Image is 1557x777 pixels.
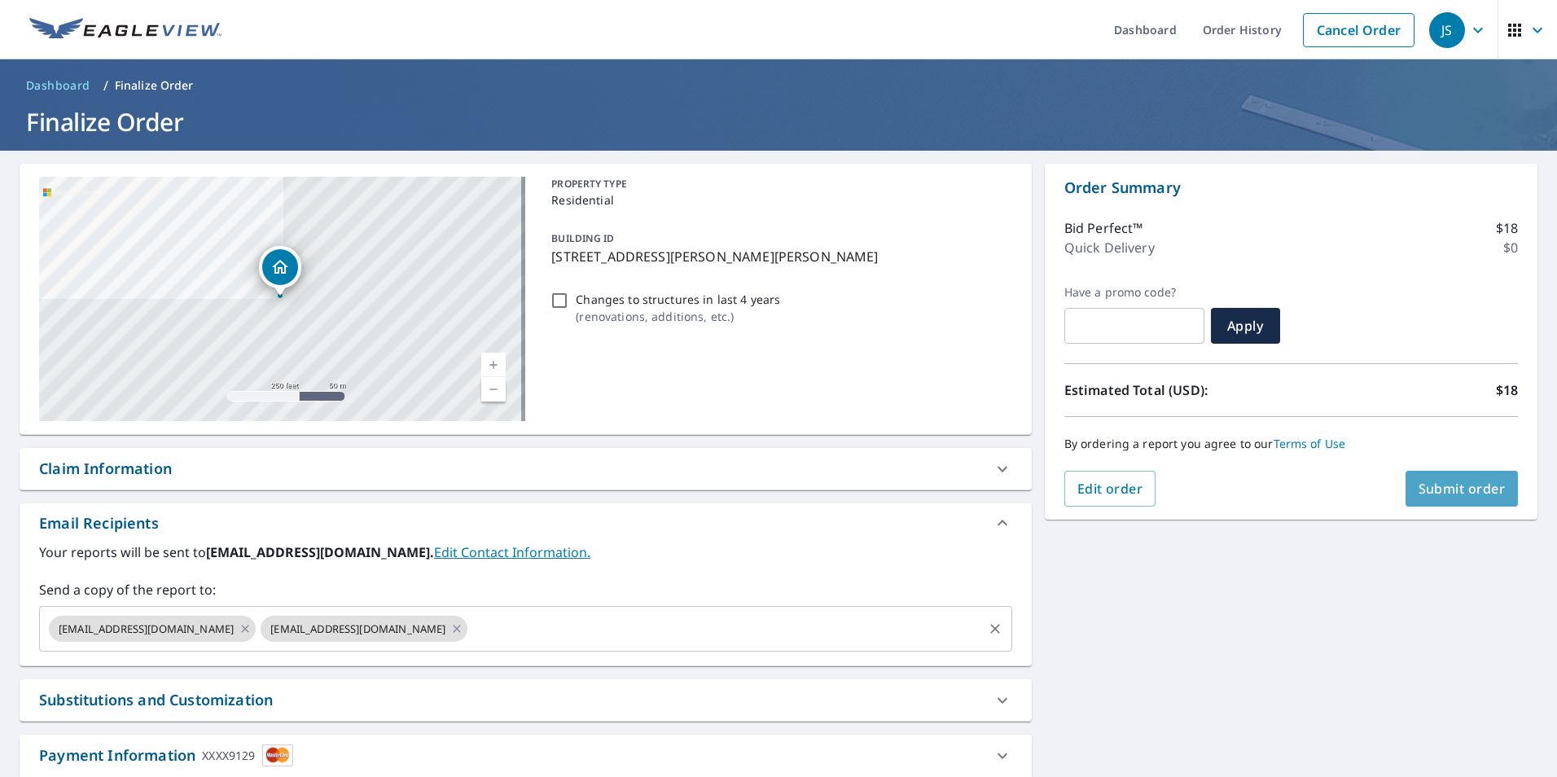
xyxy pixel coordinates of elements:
[39,580,1012,599] label: Send a copy of the report to:
[576,291,780,308] p: Changes to structures in last 4 years
[39,458,172,480] div: Claim Information
[261,621,455,637] span: [EMAIL_ADDRESS][DOMAIN_NAME]
[1064,177,1518,199] p: Order Summary
[1274,436,1346,451] a: Terms of Use
[551,177,1005,191] p: PROPERTY TYPE
[103,76,108,95] li: /
[1503,238,1518,257] p: $0
[206,543,434,561] b: [EMAIL_ADDRESS][DOMAIN_NAME].
[262,744,293,766] img: cardImage
[1224,317,1267,335] span: Apply
[26,77,90,94] span: Dashboard
[551,247,1005,266] p: [STREET_ADDRESS][PERSON_NAME][PERSON_NAME]
[1064,285,1204,300] label: Have a promo code?
[49,621,243,637] span: [EMAIL_ADDRESS][DOMAIN_NAME]
[551,231,614,245] p: BUILDING ID
[20,679,1032,721] div: Substitutions and Customization
[39,689,273,711] div: Substitutions and Customization
[20,735,1032,776] div: Payment InformationXXXX9129cardImage
[202,744,255,766] div: XXXX9129
[1303,13,1414,47] a: Cancel Order
[1064,238,1155,257] p: Quick Delivery
[481,377,506,402] a: Current Level 17, Zoom Out
[20,72,97,99] a: Dashboard
[1064,380,1292,400] p: Estimated Total (USD):
[20,448,1032,489] div: Claim Information
[39,542,1012,562] label: Your reports will be sent to
[20,105,1537,138] h1: Finalize Order
[1406,471,1519,507] button: Submit order
[39,744,293,766] div: Payment Information
[1077,480,1143,498] span: Edit order
[1211,308,1280,344] button: Apply
[551,191,1005,209] p: Residential
[115,77,194,94] p: Finalize Order
[1064,437,1518,451] p: By ordering a report you agree to our
[261,616,467,642] div: [EMAIL_ADDRESS][DOMAIN_NAME]
[29,18,221,42] img: EV Logo
[1429,12,1465,48] div: JS
[20,72,1537,99] nav: breadcrumb
[1496,380,1518,400] p: $18
[481,353,506,377] a: Current Level 17, Zoom In
[20,503,1032,542] div: Email Recipients
[434,543,590,561] a: EditContactInfo
[39,512,159,534] div: Email Recipients
[984,617,1007,640] button: Clear
[1064,471,1156,507] button: Edit order
[1496,218,1518,238] p: $18
[49,616,256,642] div: [EMAIL_ADDRESS][DOMAIN_NAME]
[576,308,780,325] p: ( renovations, additions, etc. )
[259,246,301,296] div: Dropped pin, building 1, Residential property, 433 Pollard Hill Rd Johnson City, NY 13790
[1419,480,1506,498] span: Submit order
[1064,218,1143,238] p: Bid Perfect™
